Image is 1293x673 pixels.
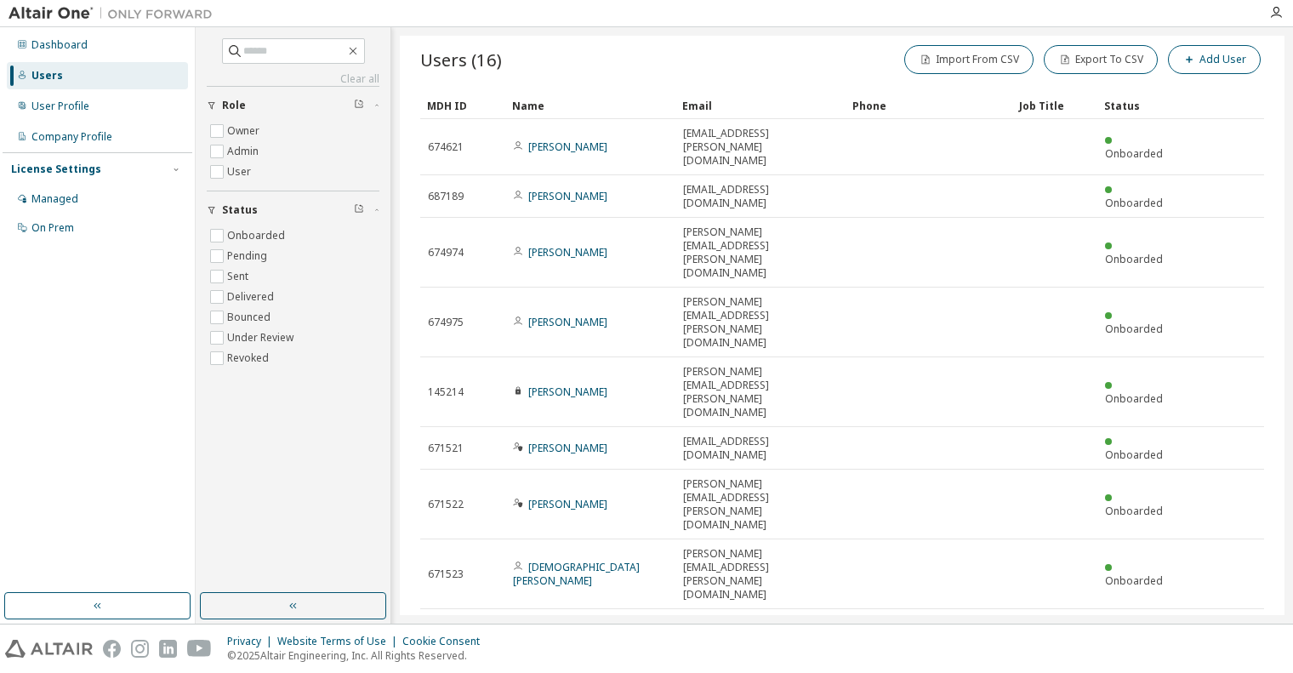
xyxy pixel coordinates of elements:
div: Website Terms of Use [277,635,402,648]
span: Clear filter [354,99,364,112]
div: Cookie Consent [402,635,490,648]
button: Role [207,87,379,124]
label: Sent [227,266,252,287]
img: Altair One [9,5,221,22]
img: linkedin.svg [159,640,177,658]
label: Pending [227,246,271,266]
div: Job Title [1019,92,1091,119]
span: Onboarded [1105,322,1163,336]
p: © 2025 Altair Engineering, Inc. All Rights Reserved. [227,648,490,663]
span: [EMAIL_ADDRESS][DOMAIN_NAME] [683,435,838,462]
span: 671522 [428,498,464,511]
span: Onboarded [1105,196,1163,210]
img: altair_logo.svg [5,640,93,658]
span: Users (16) [420,48,502,71]
a: [DEMOGRAPHIC_DATA][PERSON_NAME] [513,560,640,588]
a: [PERSON_NAME] [528,189,607,203]
span: [EMAIL_ADDRESS][PERSON_NAME][DOMAIN_NAME] [683,127,838,168]
span: 674975 [428,316,464,329]
span: 674621 [428,140,464,154]
label: Admin [227,141,262,162]
div: On Prem [31,221,74,235]
a: [PERSON_NAME] [528,315,607,329]
a: [PERSON_NAME] [528,497,607,511]
label: Revoked [227,348,272,368]
label: Bounced [227,307,274,328]
div: Privacy [227,635,277,648]
div: Status [1104,92,1176,119]
div: Email [682,92,839,119]
span: [PERSON_NAME][EMAIL_ADDRESS][PERSON_NAME][DOMAIN_NAME] [683,477,838,532]
img: youtube.svg [187,640,212,658]
button: Add User [1168,45,1261,74]
label: Under Review [227,328,297,348]
div: Name [512,92,669,119]
div: MDH ID [427,92,498,119]
a: [PERSON_NAME] [528,441,607,455]
span: 687189 [428,190,464,203]
img: facebook.svg [103,640,121,658]
div: User Profile [31,100,89,113]
div: Phone [852,92,1005,119]
div: Users [31,69,63,83]
span: Role [222,99,246,112]
label: Onboarded [227,225,288,246]
button: Import From CSV [904,45,1034,74]
span: 671523 [428,567,464,581]
div: Dashboard [31,38,88,52]
label: Delivered [227,287,277,307]
span: [PERSON_NAME][EMAIL_ADDRESS][PERSON_NAME][DOMAIN_NAME] [683,365,838,419]
img: instagram.svg [131,640,149,658]
span: 671521 [428,442,464,455]
span: Clear filter [354,203,364,217]
span: [PERSON_NAME][EMAIL_ADDRESS][PERSON_NAME][DOMAIN_NAME] [683,547,838,602]
button: Status [207,191,379,229]
span: [EMAIL_ADDRESS][DOMAIN_NAME] [683,183,838,210]
span: Onboarded [1105,146,1163,161]
div: License Settings [11,163,101,176]
span: 674974 [428,246,464,260]
span: Status [222,203,258,217]
span: Onboarded [1105,573,1163,588]
div: Company Profile [31,130,112,144]
span: Onboarded [1105,391,1163,406]
a: Clear all [207,72,379,86]
span: Onboarded [1105,448,1163,462]
a: [PERSON_NAME] [528,385,607,399]
span: Onboarded [1105,504,1163,518]
a: [PERSON_NAME] [528,140,607,154]
button: Export To CSV [1044,45,1158,74]
div: Managed [31,192,78,206]
label: Owner [227,121,263,141]
span: Onboarded [1105,252,1163,266]
span: [PERSON_NAME][EMAIL_ADDRESS][PERSON_NAME][DOMAIN_NAME] [683,225,838,280]
a: [PERSON_NAME] [528,245,607,260]
span: 145214 [428,385,464,399]
span: [PERSON_NAME][EMAIL_ADDRESS][PERSON_NAME][DOMAIN_NAME] [683,295,838,350]
label: User [227,162,254,182]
